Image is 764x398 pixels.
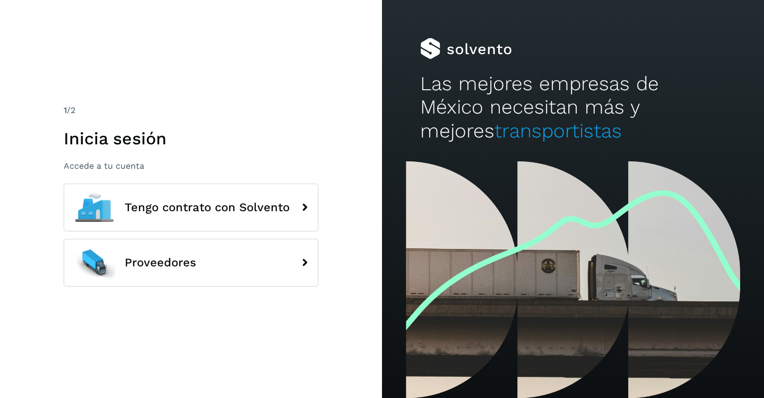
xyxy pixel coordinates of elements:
button: Proveedores [64,239,318,287]
p: Accede a tu cuenta [64,161,318,171]
h1: Inicia sesión [64,128,318,149]
span: 1 [64,105,67,115]
span: Tengo contrato con Solvento [125,201,290,214]
span: transportistas [494,119,622,142]
span: Proveedores [125,256,196,269]
div: /2 [64,104,318,117]
button: Tengo contrato con Solvento [64,184,318,231]
h2: Las mejores empresas de México necesitan más y mejores [420,72,726,143]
